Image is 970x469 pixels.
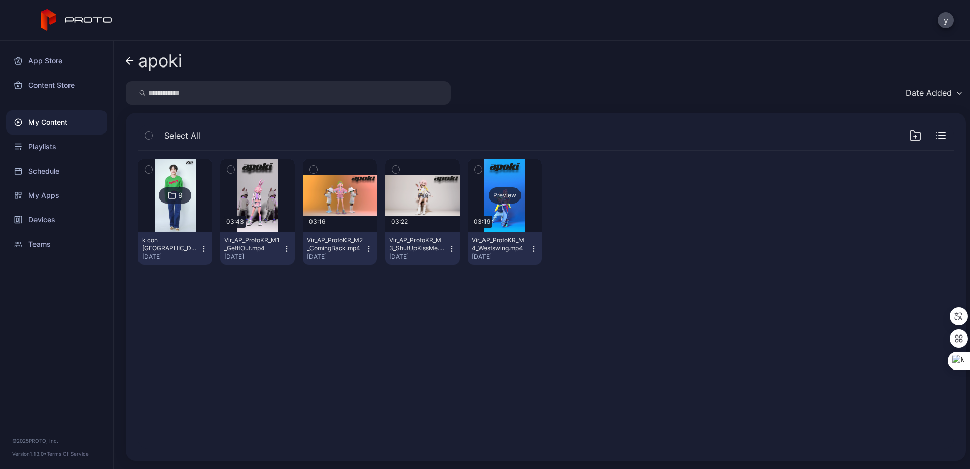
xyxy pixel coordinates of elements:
div: Preview [489,187,521,204]
div: Vir_AP_ProtoKR_M4_Westswing.mp4 [472,236,528,252]
a: Teams [6,232,107,256]
span: Select All [164,129,200,142]
div: [DATE] [307,253,365,261]
button: Date Added [900,81,966,105]
div: 9 [178,191,183,200]
button: Vir_AP_ProtoKR_M2_ComingBack.mp4[DATE] [303,232,377,265]
div: Date Added [906,88,952,98]
div: Vir_AP_ProtoKR_M1_GetItOut.mp4 [224,236,280,252]
div: [DATE] [472,253,530,261]
div: [DATE] [142,253,200,261]
span: Version 1.13.0 • [12,451,47,457]
a: Content Store [6,73,107,97]
a: Terms Of Service [47,451,89,457]
button: Vir_AP_ProtoKR_M1_GetItOut.mp4[DATE] [220,232,294,265]
a: My Content [6,110,107,135]
button: k con [GEOGRAPHIC_DATA][DATE] [138,232,212,265]
button: Vir_AP_ProtoKR_M4_Westswing.mp4[DATE] [468,232,542,265]
div: © 2025 PROTO, Inc. [12,437,101,445]
div: [DATE] [389,253,447,261]
a: Devices [6,208,107,232]
div: [DATE] [224,253,282,261]
a: Playlists [6,135,107,159]
div: Vir_AP_ProtoKR_M3_ShutUpKissMe.mp4 [389,236,445,252]
button: y [938,12,954,28]
div: Vir_AP_ProtoKR_M2_ComingBack.mp4 [307,236,363,252]
div: apoki [138,51,182,71]
a: Schedule [6,159,107,183]
div: k con japan [142,236,198,252]
a: My Apps [6,183,107,208]
button: Vir_AP_ProtoKR_M3_ShutUpKissMe.mp4[DATE] [385,232,459,265]
a: apoki [126,49,182,73]
a: App Store [6,49,107,73]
